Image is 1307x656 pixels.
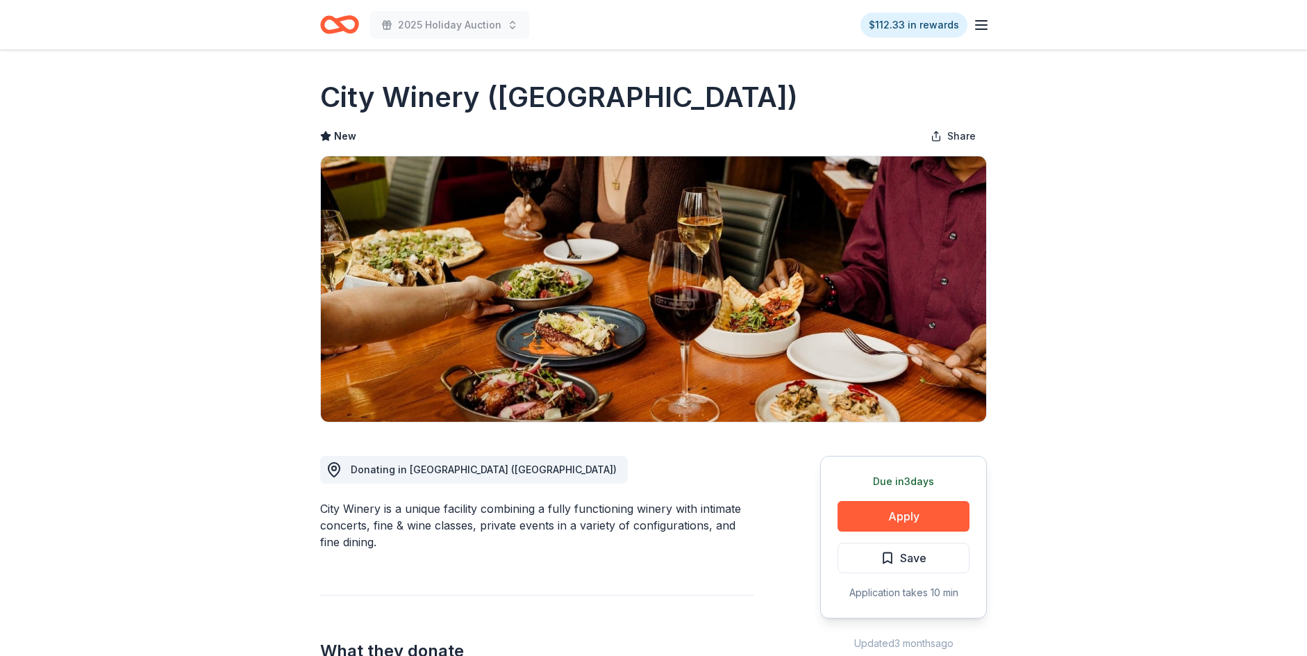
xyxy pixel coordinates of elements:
span: Save [900,549,926,567]
span: New [334,128,356,145]
img: Image for City Winery (Atlanta) [321,156,986,422]
span: Share [947,128,976,145]
a: Home [320,8,359,41]
button: 2025 Holiday Auction [370,11,529,39]
button: Apply [838,501,969,532]
span: Donating in [GEOGRAPHIC_DATA] ([GEOGRAPHIC_DATA]) [351,464,617,475]
div: Due in 3 days [838,473,969,490]
h1: City Winery ([GEOGRAPHIC_DATA]) [320,78,798,117]
div: Updated 3 months ago [820,635,987,652]
span: 2025 Holiday Auction [398,17,501,33]
button: Save [838,543,969,573]
button: Share [919,122,987,150]
div: Application takes 10 min [838,584,969,601]
a: $112.33 in rewards [860,13,967,38]
div: City Winery is a unique facility combining a fully functioning winery with intimate concerts, fin... [320,500,754,550]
